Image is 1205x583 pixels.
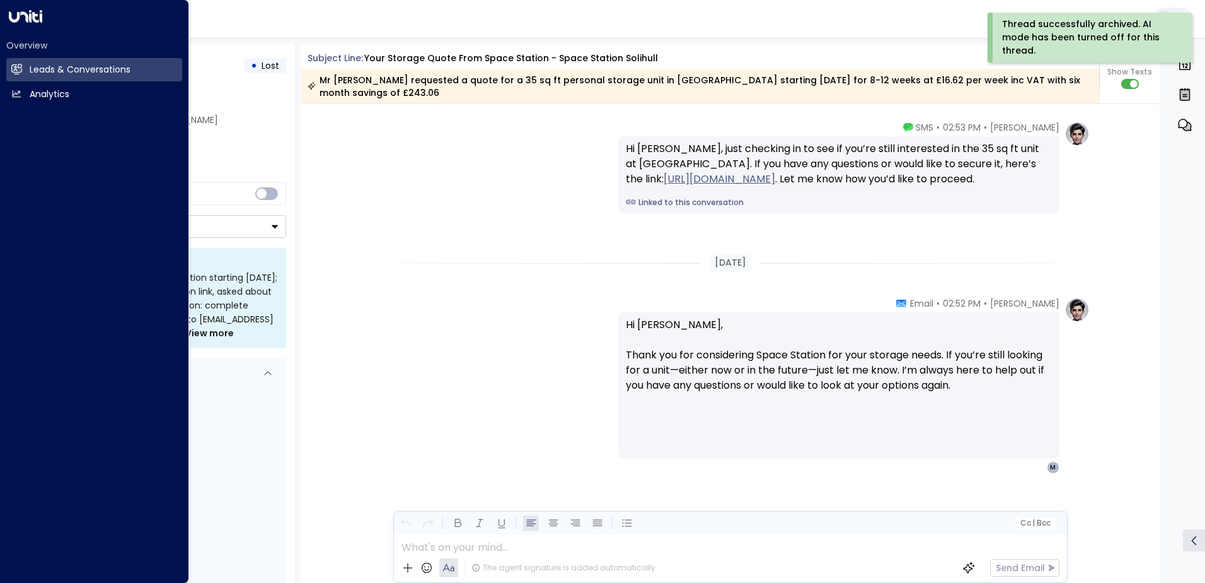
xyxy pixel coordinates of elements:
[6,83,182,106] a: Analytics
[916,121,933,134] span: SMS
[626,141,1052,187] div: Hi [PERSON_NAME], just checking in to see if you’re still interested in the 35 sq ft unit at [GEO...
[185,326,234,340] span: View more
[990,121,1059,134] span: [PERSON_NAME]
[308,52,363,64] span: Subject Line:
[1032,519,1035,527] span: |
[937,297,940,310] span: •
[1002,18,1175,57] div: Thread successfully archived. AI mode has been turned off for this thread.
[30,88,69,101] h2: Analytics
[626,197,1052,208] a: Linked to this conversation
[471,562,655,574] div: The agent signature is added automatically
[262,59,279,72] span: Lost
[943,297,981,310] span: 02:52 PM
[990,297,1059,310] span: [PERSON_NAME]
[1047,461,1059,474] div: M
[30,63,130,76] h2: Leads & Conversations
[1020,519,1050,527] span: Cc Bcc
[1064,297,1090,322] img: profile-logo.png
[910,297,933,310] span: Email
[937,121,940,134] span: •
[1064,121,1090,146] img: profile-logo.png
[251,54,257,77] div: •
[1015,517,1055,529] button: Cc|Bcc
[710,254,751,272] div: [DATE]
[984,297,987,310] span: •
[984,121,987,134] span: •
[308,74,1092,99] div: Mr [PERSON_NAME] requested a quote for a 35 sq ft personal storage unit in [GEOGRAPHIC_DATA] star...
[626,317,1052,408] p: Hi [PERSON_NAME], Thank you for considering Space Station for your storage needs. If you’re still...
[420,515,435,531] button: Redo
[943,121,981,134] span: 02:53 PM
[398,515,413,531] button: Undo
[364,52,658,65] div: Your storage quote from Space Station - Space Station Solihull
[1107,66,1152,78] span: Show Texts
[6,39,182,52] h2: Overview
[6,58,182,81] a: Leads & Conversations
[664,172,775,187] a: [URL][DOMAIN_NAME]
